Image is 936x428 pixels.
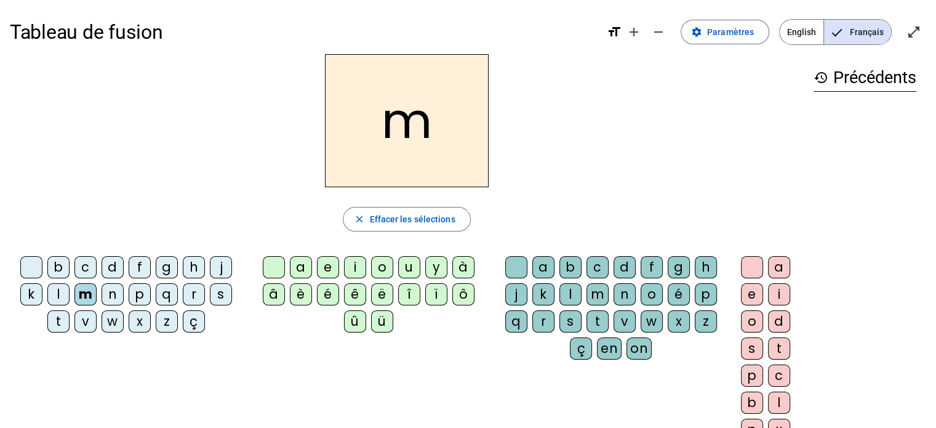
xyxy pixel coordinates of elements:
div: l [768,392,790,414]
div: s [741,337,763,360]
div: c [74,256,97,278]
div: ç [183,310,205,333]
div: r [532,310,554,333]
div: p [129,283,151,305]
div: à [452,256,474,278]
h1: Tableau de fusion [10,12,597,52]
span: Effacer les sélections [369,212,455,227]
span: Paramètres [707,25,754,39]
button: Effacer les sélections [343,207,470,232]
div: z [695,310,717,333]
div: è [290,283,312,305]
div: t [586,310,609,333]
div: b [559,256,582,278]
div: e [741,283,763,305]
div: â [263,283,285,305]
div: ç [570,337,592,360]
button: Entrer en plein écran [902,20,926,44]
div: ê [344,283,366,305]
button: Diminuer la taille de la police [646,20,671,44]
div: q [156,283,178,305]
div: y [425,256,447,278]
div: k [20,283,42,305]
mat-icon: settings [691,26,702,38]
div: d [768,310,790,333]
div: h [183,256,205,278]
div: b [741,392,763,414]
div: ô [452,283,474,305]
div: v [74,310,97,333]
mat-icon: open_in_full [906,25,921,39]
span: English [780,20,823,44]
div: g [156,256,178,278]
div: r [183,283,205,305]
div: b [47,256,70,278]
div: t [47,310,70,333]
div: p [741,365,763,387]
mat-icon: remove [651,25,666,39]
div: n [614,283,636,305]
span: Français [824,20,891,44]
div: ë [371,283,393,305]
button: Paramètres [681,20,769,44]
div: l [559,283,582,305]
div: n [102,283,124,305]
mat-icon: add [626,25,641,39]
button: Augmenter la taille de la police [622,20,646,44]
div: j [505,283,527,305]
div: d [102,256,124,278]
div: é [317,283,339,305]
div: a [532,256,554,278]
div: i [344,256,366,278]
div: c [586,256,609,278]
div: ï [425,283,447,305]
div: m [586,283,609,305]
div: ü [371,310,393,333]
h2: m [325,54,489,187]
mat-icon: close [353,214,364,225]
div: û [344,310,366,333]
div: s [210,283,232,305]
div: é [668,283,690,305]
div: q [505,310,527,333]
div: j [210,256,232,278]
div: en [597,337,622,360]
div: d [614,256,636,278]
div: f [641,256,663,278]
div: u [398,256,420,278]
h3: Précédents [814,64,916,92]
mat-button-toggle-group: Language selection [779,19,892,45]
div: i [768,283,790,305]
div: î [398,283,420,305]
div: w [102,310,124,333]
div: l [47,283,70,305]
div: h [695,256,717,278]
div: t [768,337,790,360]
div: x [668,310,690,333]
div: o [641,283,663,305]
div: s [559,310,582,333]
div: o [741,310,763,333]
div: z [156,310,178,333]
div: on [626,337,652,360]
div: k [532,283,554,305]
div: x [129,310,151,333]
div: g [668,256,690,278]
mat-icon: format_size [607,25,622,39]
mat-icon: history [814,70,828,85]
div: e [317,256,339,278]
div: a [768,256,790,278]
div: p [695,283,717,305]
div: a [290,256,312,278]
div: o [371,256,393,278]
div: w [641,310,663,333]
div: f [129,256,151,278]
div: m [74,283,97,305]
div: c [768,365,790,387]
div: v [614,310,636,333]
